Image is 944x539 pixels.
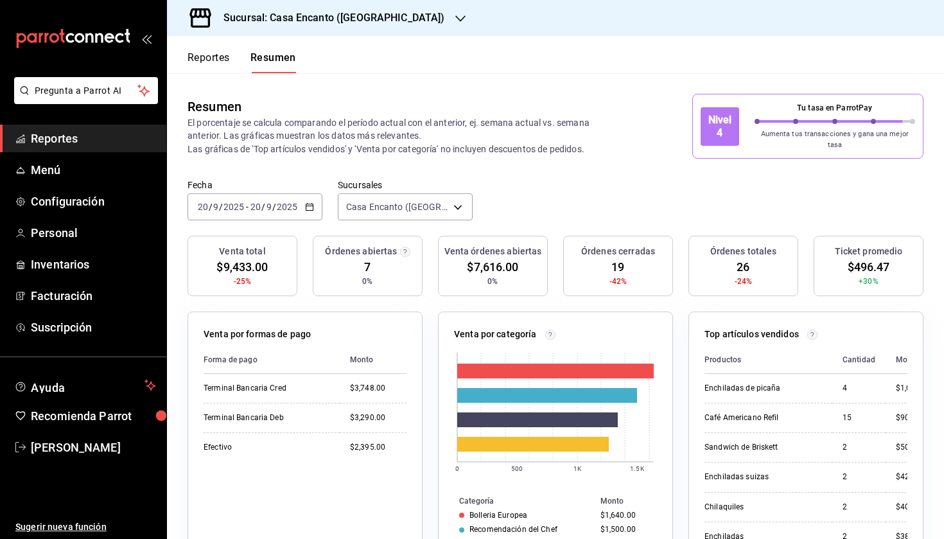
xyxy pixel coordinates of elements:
span: Suscripción [31,319,156,336]
h3: Órdenes totales [710,245,777,258]
span: / [209,202,213,212]
input: -- [266,202,272,212]
div: $2,395.00 [350,442,406,453]
div: Enchiladas de picaña [704,383,822,394]
input: -- [197,202,209,212]
span: $496.47 [848,258,890,276]
h3: Ticket promedio [835,245,903,258]
th: Categoría [439,494,595,508]
div: $1,500.00 [600,525,652,534]
div: $420.00 [896,472,931,482]
div: $900.00 [896,412,931,423]
p: Venta por categoría [454,328,537,341]
span: Ayuda [31,378,139,393]
button: Reportes [188,51,230,73]
span: Configuración [31,193,156,210]
input: -- [213,202,219,212]
span: [PERSON_NAME] [31,439,156,456]
div: 4 [843,383,875,394]
span: -24% [735,276,753,287]
h3: Venta órdenes abiertas [444,245,542,258]
span: Facturación [31,287,156,305]
button: Pregunta a Parrot AI [14,77,158,104]
p: El porcentaje se calcula comparando el período actual con el anterior, ej. semana actual vs. sema... [188,116,617,155]
th: Monto [886,346,931,374]
div: 2 [843,472,875,482]
div: Bolleria Europea [469,511,527,520]
span: 0% [362,276,372,287]
div: Resumen [188,97,241,116]
div: Efectivo [204,442,329,453]
p: Venta por formas de pago [204,328,311,341]
span: 0% [487,276,498,287]
span: / [272,202,276,212]
text: 1.5K [630,465,644,472]
div: Chilaquiles [704,502,822,513]
div: $500.00 [896,442,931,453]
span: Pregunta a Parrot AI [35,84,138,98]
span: 7 [364,258,371,276]
input: -- [250,202,261,212]
span: $7,616.00 [467,258,518,276]
input: ---- [276,202,298,212]
div: Sandwich de Briskett [704,442,822,453]
span: 19 [611,258,624,276]
span: - [246,202,249,212]
span: Personal [31,224,156,242]
span: / [261,202,265,212]
span: -42% [609,276,627,287]
div: $1,000.00 [896,383,931,394]
p: Aumenta tus transacciones y gana una mejor tasa [755,129,916,150]
label: Sucursales [338,181,473,190]
h3: Venta total [219,245,265,258]
span: Menú [31,161,156,179]
div: 2 [843,442,875,453]
span: / [219,202,223,212]
input: ---- [223,202,245,212]
div: $400.00 [896,502,931,513]
text: 500 [511,465,523,472]
div: navigation tabs [188,51,296,73]
span: Sugerir nueva función [15,520,156,534]
th: Monto [340,346,406,374]
p: Tu tasa en ParrotPay [755,102,916,114]
h3: Órdenes cerradas [581,245,655,258]
p: Top artículos vendidos [704,328,799,341]
div: $3,748.00 [350,383,406,394]
div: 15 [843,412,875,423]
span: 26 [737,258,749,276]
button: open_drawer_menu [141,33,152,44]
span: Recomienda Parrot [31,407,156,425]
th: Forma de pago [204,346,340,374]
div: Enchiladas suizas [704,472,822,482]
div: Terminal Bancaria Cred [204,383,329,394]
span: Inventarios [31,256,156,273]
th: Cantidad [832,346,886,374]
h3: Órdenes abiertas [325,245,397,258]
span: Reportes [31,130,156,147]
div: Café Americano Refil [704,412,822,423]
span: Casa Encanto ([GEOGRAPHIC_DATA]) [346,200,449,213]
div: Terminal Bancaria Deb [204,412,329,423]
div: $1,640.00 [600,511,652,520]
span: -25% [234,276,252,287]
h3: Sucursal: Casa Encanto ([GEOGRAPHIC_DATA]) [213,10,445,26]
button: Resumen [250,51,296,73]
div: Nivel 4 [701,107,739,146]
text: 0 [455,465,459,472]
div: $3,290.00 [350,412,406,423]
th: Monto [595,494,672,508]
a: Pregunta a Parrot AI [9,93,158,107]
label: Fecha [188,181,322,190]
text: 1K [573,465,582,472]
th: Productos [704,346,832,374]
span: +30% [859,276,878,287]
span: $9,433.00 [216,258,268,276]
div: 2 [843,502,875,513]
div: Recomendación del Chef [469,525,557,534]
